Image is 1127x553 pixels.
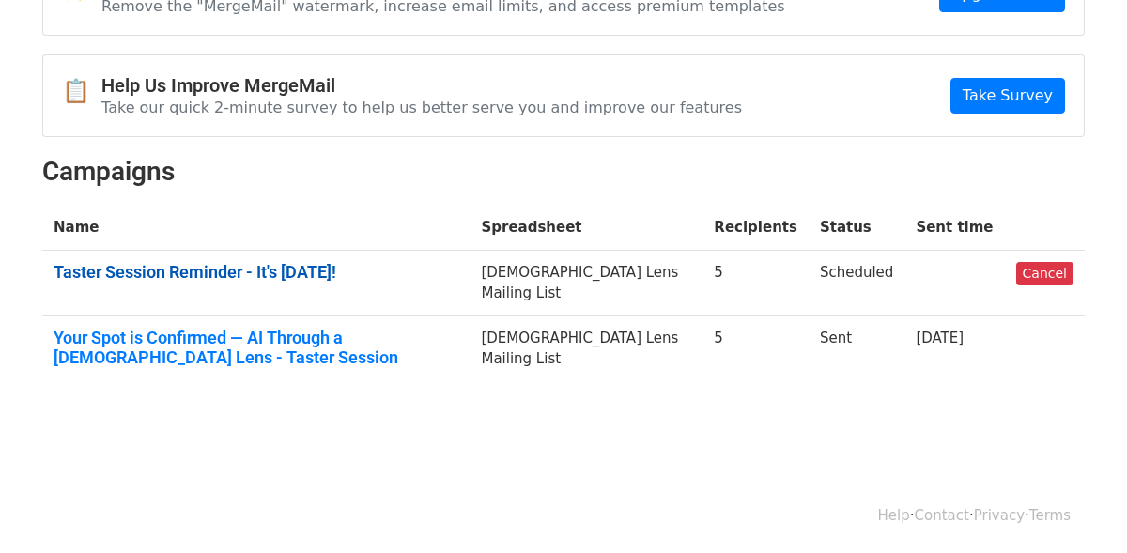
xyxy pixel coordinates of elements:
[470,206,702,250] th: Spreadsheet
[809,206,904,250] th: Status
[42,156,1085,188] h2: Campaigns
[54,262,458,283] a: Taster Session Reminder - It's [DATE]!
[1016,262,1073,285] a: Cancel
[904,206,1004,250] th: Sent time
[470,250,702,315] td: [DEMOGRAPHIC_DATA] Lens Mailing List
[950,78,1065,114] a: Take Survey
[702,250,809,315] td: 5
[809,315,904,387] td: Sent
[101,74,742,97] h4: Help Us Improve MergeMail
[101,98,742,117] p: Take our quick 2-minute survey to help us better serve you and improve our features
[702,315,809,387] td: 5
[42,206,470,250] th: Name
[54,328,458,368] a: Your Spot is Confirmed — AI Through a [DEMOGRAPHIC_DATA] Lens - Taster Session
[702,206,809,250] th: Recipients
[470,315,702,387] td: [DEMOGRAPHIC_DATA] Lens Mailing List
[809,250,904,315] td: Scheduled
[62,78,101,105] span: 📋
[974,507,1025,524] a: Privacy
[1033,463,1127,553] iframe: Chat Widget
[915,507,969,524] a: Contact
[1029,507,1071,524] a: Terms
[878,507,910,524] a: Help
[916,330,964,346] a: [DATE]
